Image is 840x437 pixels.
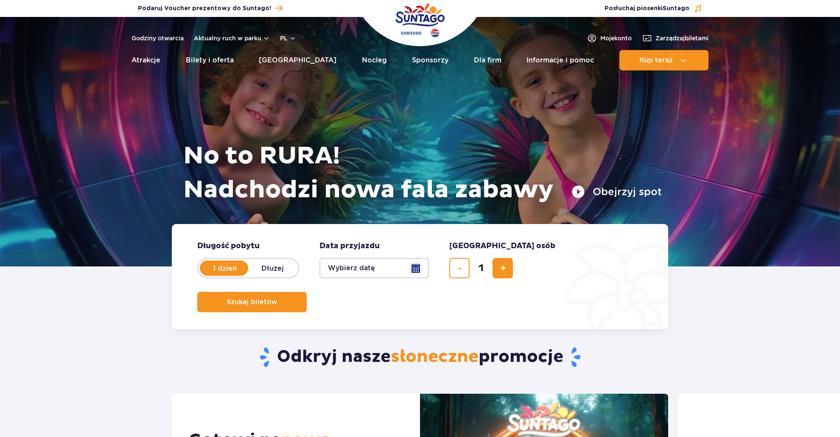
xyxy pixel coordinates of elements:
[571,185,662,199] button: Obejrzyj spot
[471,258,491,278] input: liczba biletów
[132,50,160,70] a: Atrakcje
[280,34,296,42] button: pl
[172,224,668,329] form: Planowanie wizyty w Park of Poland
[600,34,632,42] span: Moje konto
[197,241,260,251] span: Długość pobytu
[642,33,708,43] a: Zarządzajbiletami
[449,241,555,251] span: [GEOGRAPHIC_DATA] osób
[172,346,669,368] h2: Odkryj nasze promocje
[197,292,307,312] button: Szukaj biletów
[138,3,283,14] a: Podaruj Voucher prezentowy do Suntago!
[227,298,277,306] span: Szukaj biletów
[655,34,708,42] span: Zarządzaj biletami
[362,50,387,70] a: Nocleg
[194,35,270,42] button: Aktualny ruch w parku
[619,50,708,70] button: Kup teraz
[412,50,448,70] a: Sponsorzy
[605,4,689,13] span: Posłuchaj piosenki
[248,259,297,277] label: Dłużej
[493,258,513,278] button: dodaj bilet
[663,6,689,11] span: Suntago
[474,50,501,70] a: Dla firm
[138,4,271,13] span: Podaruj Voucher prezentowy do Suntago!
[319,241,380,251] span: Data przyjazdu
[605,4,702,13] button: Posłuchaj piosenkiSuntago
[526,50,594,70] a: Informacje i pomoc
[183,139,662,207] h1: No to RURA! Nadchodzi nowa fala zabawy
[449,258,470,278] button: usuń bilet
[391,346,479,367] span: słoneczne
[259,50,336,70] a: [GEOGRAPHIC_DATA]
[587,33,632,43] a: Mojekonto
[186,50,234,70] a: Bilety i oferta
[201,259,249,277] label: 1 dzień
[319,258,429,278] button: Wybierz datę
[639,56,673,64] span: Kup teraz
[132,34,184,42] a: Godziny otwarcia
